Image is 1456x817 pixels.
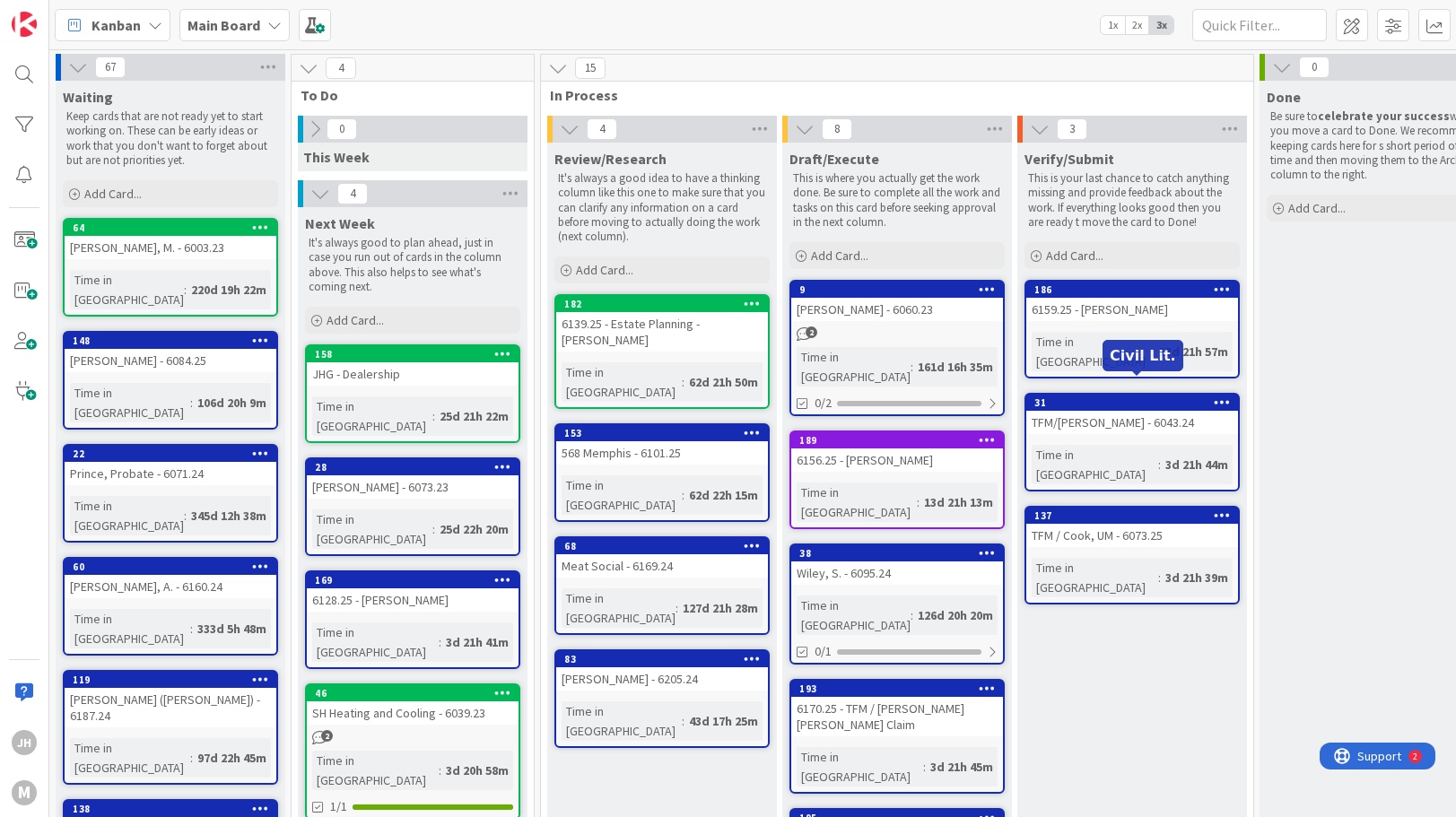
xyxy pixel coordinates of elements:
span: Add Card... [327,312,384,328]
div: Time in [GEOGRAPHIC_DATA] [562,362,682,402]
p: It's always a good idea to have a thinking column like this one to make sure that you can clarify... [558,171,766,244]
span: Add Card... [1046,248,1103,264]
span: Review/Research [554,150,667,168]
div: 333d 5h 48m [193,619,271,639]
div: 31 [1034,396,1238,409]
b: Main Board [187,16,260,34]
span: 1x [1101,16,1125,34]
span: 2x [1125,16,1149,34]
div: 46 [307,685,519,701]
p: Keep cards that are not ready yet to start working on. These can be early ideas or work that you ... [66,109,275,168]
div: Time in [GEOGRAPHIC_DATA] [70,609,190,648]
span: Verify/Submit [1024,150,1114,168]
div: 189 [791,432,1003,448]
div: 6170.25 - TFM / [PERSON_NAME] [PERSON_NAME] Claim [791,697,1003,736]
div: 3d 21h 41m [441,632,513,652]
div: Time in [GEOGRAPHIC_DATA] [562,588,676,628]
div: Time in [GEOGRAPHIC_DATA] [797,747,923,787]
span: : [432,519,435,539]
div: [PERSON_NAME], A. - 6160.24 [65,575,276,598]
div: Time in [GEOGRAPHIC_DATA] [1032,445,1158,484]
span: 0/2 [815,394,832,413]
span: In Process [550,86,1231,104]
div: Time in [GEOGRAPHIC_DATA] [312,622,439,662]
div: 22 [65,446,276,462]
div: 568 Memphis - 6101.25 [556,441,768,465]
span: : [676,598,678,618]
div: 1696128.25 - [PERSON_NAME] [307,572,519,612]
div: 3d 21h 45m [926,757,998,777]
span: 2 [806,326,817,338]
span: 4 [337,183,368,204]
img: Visit kanbanzone.com [12,12,37,37]
div: 153568 Memphis - 6101.25 [556,425,768,465]
h5: Civil Lit. [1110,347,1176,364]
span: Add Card... [84,186,142,202]
div: Time in [GEOGRAPHIC_DATA] [562,475,682,515]
div: Time in [GEOGRAPHIC_DATA] [797,347,911,387]
div: Time in [GEOGRAPHIC_DATA] [562,701,682,741]
div: 161d 16h 35m [913,357,998,377]
div: 25d 22h 20m [435,519,513,539]
span: Add Card... [576,262,633,278]
span: 0 [327,118,357,140]
span: Waiting [63,88,113,106]
div: 153 [564,427,768,439]
span: : [1158,455,1161,474]
div: TFM/[PERSON_NAME] - 6043.24 [1026,411,1238,434]
div: 64[PERSON_NAME], M. - 6003.23 [65,220,276,259]
div: 158 [307,346,519,362]
div: 186 [1034,283,1238,296]
div: Time in [GEOGRAPHIC_DATA] [1032,558,1158,597]
span: 2 [321,730,333,742]
div: 25d 21h 22m [435,406,513,426]
div: 189 [799,434,1003,447]
div: 60 [65,559,276,575]
div: 83 [564,653,768,665]
div: 138 [65,801,276,817]
div: 83 [556,651,768,667]
div: 28 [315,461,519,474]
span: Next Week [305,214,375,232]
div: 158JHG - Dealership [307,346,519,386]
div: 153 [556,425,768,441]
div: JH [12,730,37,755]
div: 3d 21h 39m [1161,568,1233,587]
div: Time in [GEOGRAPHIC_DATA] [70,270,184,309]
div: 9[PERSON_NAME] - 6060.23 [791,282,1003,321]
div: 22Prince, Probate - 6071.24 [65,446,276,485]
div: 46SH Heating and Cooling - 6039.23 [307,685,519,725]
span: : [184,280,187,300]
div: 138 [73,803,276,815]
div: TFM / Cook, UM - 6073.25 [1026,524,1238,547]
div: 126d 20h 20m [913,605,998,625]
span: 0 [1299,56,1330,78]
div: 97d 22h 45m [193,748,271,768]
div: 182 [564,298,768,310]
div: 68 [556,538,768,554]
div: 68Meat Social - 6169.24 [556,538,768,578]
div: Prince, Probate - 6071.24 [65,462,276,485]
div: Time in [GEOGRAPHIC_DATA] [1032,332,1152,371]
div: 6128.25 - [PERSON_NAME] [307,588,519,612]
span: 1/1 [330,797,347,816]
div: JHG - Dealership [307,362,519,386]
div: Time in [GEOGRAPHIC_DATA] [312,509,432,549]
div: 9 [791,282,1003,298]
span: Done [1267,88,1301,106]
span: 3 [1057,118,1087,140]
span: : [911,605,913,625]
div: Time in [GEOGRAPHIC_DATA] [312,396,432,436]
div: 64 [65,220,276,236]
span: To Do [301,86,511,104]
div: [PERSON_NAME], M. - 6003.23 [65,236,276,259]
div: 13d 21h 57m [1155,342,1233,361]
div: 83[PERSON_NAME] - 6205.24 [556,651,768,691]
div: [PERSON_NAME] - 6073.23 [307,475,519,499]
span: This Week [303,148,370,166]
div: Time in [GEOGRAPHIC_DATA] [70,383,190,422]
div: Time in [GEOGRAPHIC_DATA] [70,738,190,778]
div: 137 [1034,509,1238,522]
span: : [184,506,187,526]
div: 43d 17h 25m [684,711,763,731]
